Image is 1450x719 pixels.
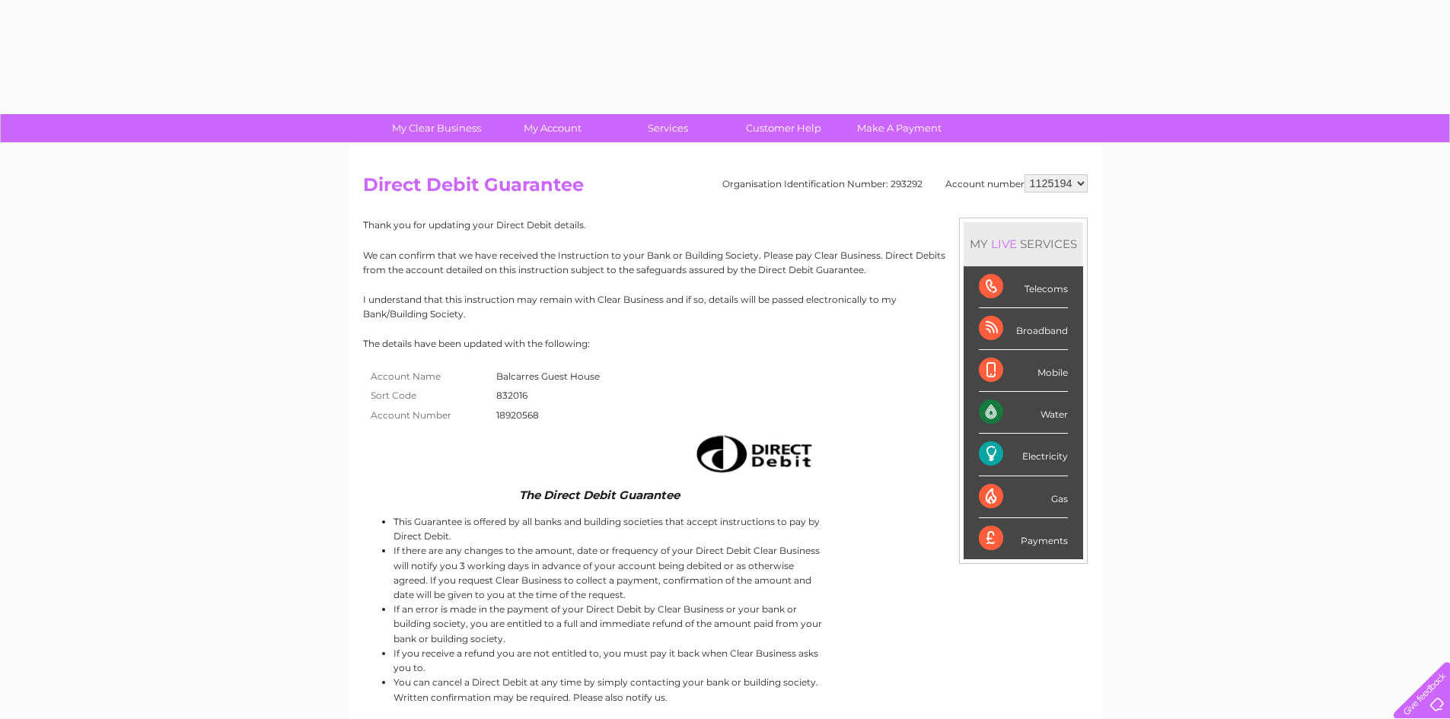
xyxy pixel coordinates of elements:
div: Mobile [979,350,1068,392]
img: Direct Debit image [683,429,821,479]
th: Sort Code [363,386,492,406]
li: You can cancel a Direct Debit at any time by simply contacting your bank or building society. Wri... [394,675,825,704]
li: If there are any changes to the amount, date or frequency of your Direct Debit Clear Business wil... [394,543,825,602]
p: The details have been updated with the following: [363,336,1088,351]
td: Balcarres Guest House [492,367,604,387]
a: Customer Help [721,114,846,142]
div: MY SERVICES [964,222,1083,266]
div: Water [979,392,1068,434]
p: We can confirm that we have received the Instruction to your Bank or Building Society. Please pay... [363,248,1088,277]
div: Broadband [979,308,1068,350]
th: Account Name [363,367,492,387]
td: The Direct Debit Guarantee [363,485,825,505]
div: Payments [979,518,1068,559]
p: I understand that this instruction may remain with Clear Business and if so, details will be pass... [363,292,1088,321]
div: Gas [979,476,1068,518]
div: Telecoms [979,266,1068,308]
a: Make A Payment [837,114,962,142]
div: Organisation Identification Number: 293292 Account number [722,174,1088,192]
li: This Guarantee is offered by all banks and building societies that accept instructions to pay by ... [394,514,825,543]
p: Thank you for updating your Direct Debit details. [363,218,1088,232]
li: If an error is made in the payment of your Direct Debit by Clear Business or your bank or buildin... [394,602,825,646]
a: My Account [489,114,615,142]
a: My Clear Business [374,114,499,142]
td: 18920568 [492,406,604,425]
td: 832016 [492,386,604,406]
a: Services [605,114,731,142]
div: Electricity [979,434,1068,476]
th: Account Number [363,406,492,425]
li: If you receive a refund you are not entitled to, you must pay it back when Clear Business asks yo... [394,646,825,675]
div: LIVE [988,237,1020,251]
h2: Direct Debit Guarantee [363,174,1088,203]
